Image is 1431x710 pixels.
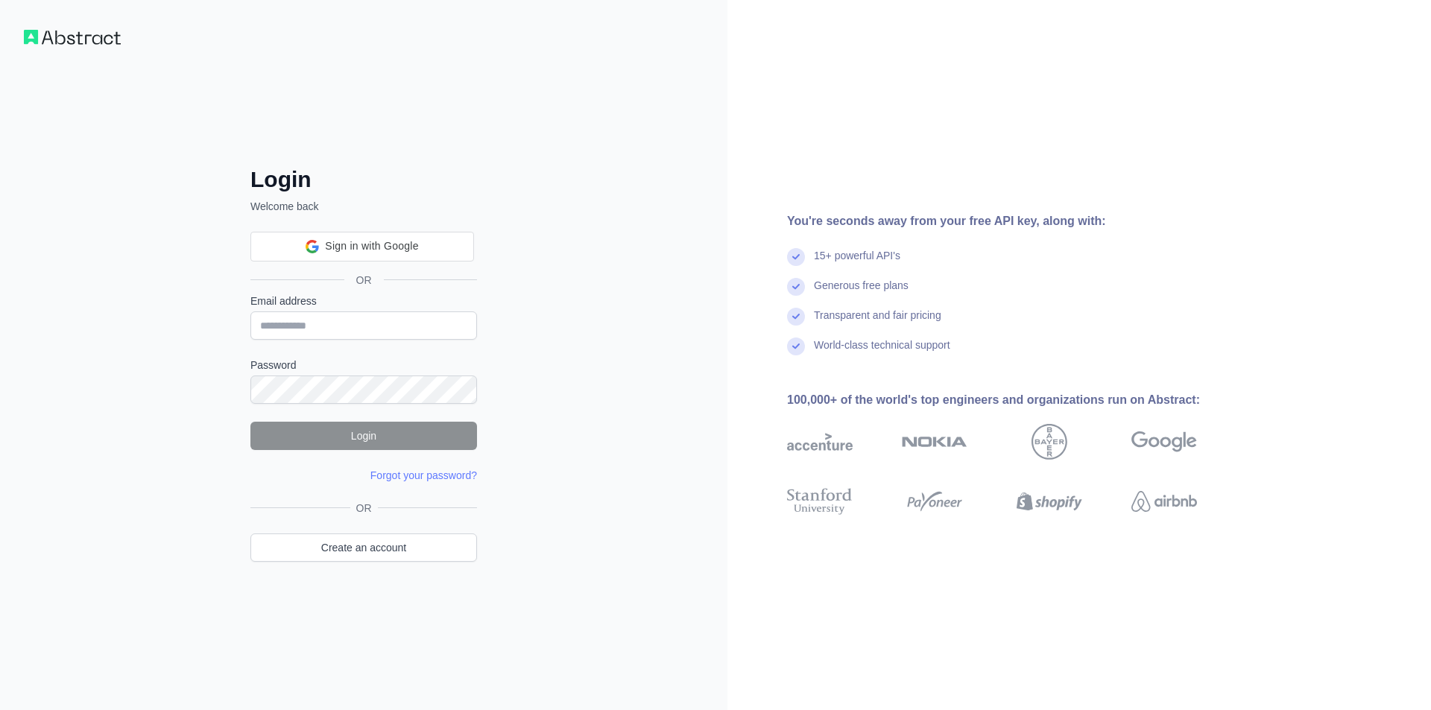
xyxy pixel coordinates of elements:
img: stanford university [787,485,853,518]
span: OR [350,501,378,516]
div: Sign in with Google [250,232,474,262]
div: You're seconds away from your free API key, along with: [787,212,1245,230]
span: Sign in with Google [325,238,418,254]
img: payoneer [902,485,967,518]
div: Generous free plans [814,278,909,308]
img: check mark [787,248,805,266]
img: Workflow [24,30,121,45]
label: Email address [250,294,477,308]
a: Forgot your password? [370,469,477,481]
div: 100,000+ of the world's top engineers and organizations run on Abstract: [787,391,1245,409]
h2: Login [250,166,477,193]
img: shopify [1017,485,1082,518]
img: check mark [787,308,805,326]
p: Welcome back [250,199,477,214]
img: accenture [787,424,853,460]
img: google [1131,424,1197,460]
button: Login [250,422,477,450]
img: check mark [787,278,805,296]
img: bayer [1032,424,1067,460]
label: Password [250,358,477,373]
span: OR [344,273,384,288]
img: check mark [787,337,805,355]
img: nokia [902,424,967,460]
div: 15+ powerful API's [814,248,900,278]
img: airbnb [1131,485,1197,518]
a: Create an account [250,533,477,562]
div: World-class technical support [814,337,950,367]
div: Transparent and fair pricing [814,308,941,337]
